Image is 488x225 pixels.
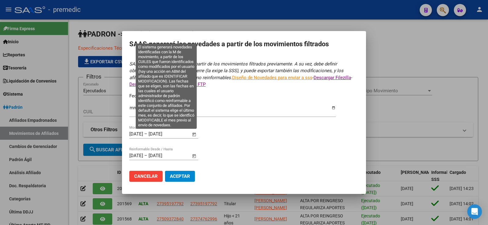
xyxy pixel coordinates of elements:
[149,131,178,137] input: Fecha fin
[129,153,143,158] input: Fecha inicio
[129,82,206,87] a: Descargar Archivo Configuración FTP
[149,153,178,158] input: Fecha fin
[129,93,359,100] p: Fecha de Cierre
[144,153,147,158] span: –
[129,131,143,137] input: Fecha inicio
[144,131,147,137] span: –
[191,131,198,138] button: Open calendar
[129,171,163,182] button: Cancelar
[134,174,158,179] span: Cancelar
[314,75,351,80] a: Descargar Filezilla
[232,75,312,80] a: Diseño de Novedades para enviar a sss
[129,61,343,80] i: SAAS generará las novedades a partir de los movimientos filtrados previamente. A su vez, debe def...
[129,38,359,50] h2: SAAS generará las novedades a partir de los movimientos filtrados
[165,171,195,182] button: Aceptar
[170,174,190,179] span: Aceptar
[191,153,198,160] button: Open calendar
[467,204,482,219] div: Open Intercom Messenger
[129,61,359,88] p: - -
